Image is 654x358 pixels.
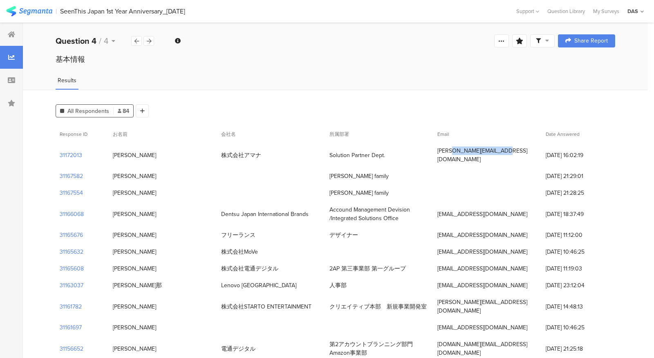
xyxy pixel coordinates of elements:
[113,189,156,197] div: [PERSON_NAME]
[221,151,261,160] div: 株式会社アマナ
[113,231,156,239] div: [PERSON_NAME]
[329,189,389,197] div: [PERSON_NAME] family
[56,54,615,65] div: 基本情報
[67,107,109,115] span: All Respondents
[546,210,611,218] span: [DATE] 18:37:49
[113,302,156,311] div: [PERSON_NAME]
[221,281,296,290] div: Lenovo [GEOGRAPHIC_DATA]
[60,323,82,332] section: 31161697
[437,264,527,273] div: [EMAIL_ADDRESS][DOMAIN_NAME]
[546,264,611,273] span: [DATE] 11:19:03
[543,7,589,15] a: Question Library
[329,205,430,223] div: Accound Management Devision /Integrated Solutions Office
[546,302,611,311] span: [DATE] 14:48:13
[329,131,349,138] span: 所属部署
[60,302,82,311] section: 31161782
[329,172,389,180] div: [PERSON_NAME] family
[546,344,611,353] span: [DATE] 21:25:18
[60,7,185,15] div: SeenThis Japan 1st Year Anniversary_[DATE]
[60,151,82,160] section: 31172013
[60,172,83,180] section: 31167582
[546,172,611,180] span: [DATE] 21:29:01
[113,131,128,138] span: お名前
[546,189,611,197] span: [DATE] 21:28:25
[221,210,309,218] div: Dentsu Japan International Brands
[104,35,108,47] span: 4
[6,6,52,16] img: segmanta logo
[60,189,83,197] section: 31167554
[113,264,156,273] div: [PERSON_NAME]
[99,35,101,47] span: /
[589,7,623,15] a: My Surveys
[56,7,57,16] div: |
[437,231,527,239] div: [EMAIL_ADDRESS][DOMAIN_NAME]
[113,281,162,290] div: [PERSON_NAME]那
[60,248,83,256] section: 31165632
[60,344,83,353] section: 31156652
[60,131,87,138] span: Response ID
[60,281,83,290] section: 31163037
[546,231,611,239] span: [DATE] 11:12:00
[546,248,611,256] span: [DATE] 10:46:25
[58,76,76,85] span: Results
[221,131,236,138] span: 会社名
[437,210,527,218] div: [EMAIL_ADDRESS][DOMAIN_NAME]
[113,210,156,218] div: [PERSON_NAME]
[546,131,580,138] span: Date Answered
[221,264,278,273] div: 株式会社電通デジタル
[516,5,539,18] div: Support
[329,281,347,290] div: 人事部
[546,323,611,332] span: [DATE] 10:46:25
[221,248,258,256] div: 株式会社MoVe
[329,264,406,273] div: 2AP 第三事業部 第一グループ
[113,323,156,332] div: [PERSON_NAME]
[221,231,255,239] div: フリーランス
[437,131,449,138] span: Email
[329,302,427,311] div: クリエイティブ本部 新規事業開発室
[118,107,129,115] span: 84
[437,323,527,332] div: [EMAIL_ADDRESS][DOMAIN_NAME]
[627,7,638,15] div: DAS
[546,281,611,290] span: [DATE] 23:12:04
[60,264,84,273] section: 31165608
[113,344,156,353] div: [PERSON_NAME]
[113,172,156,180] div: [PERSON_NAME]
[60,231,83,239] section: 31165676
[437,298,538,315] div: [PERSON_NAME][EMAIL_ADDRESS][DOMAIN_NAME]
[329,231,358,239] div: デザイナー
[329,340,430,357] div: 第2アカウントプランニング部門 Amazon事業部
[221,302,311,311] div: 株式会社STARTO ENTERTAINMENT
[56,35,96,47] b: Question 4
[329,151,385,160] div: Solution Partner Dept.
[574,38,608,44] span: Share Report
[437,281,527,290] div: [EMAIL_ADDRESS][DOMAIN_NAME]
[437,146,538,164] div: [PERSON_NAME][EMAIL_ADDRESS][DOMAIN_NAME]
[546,151,611,160] span: [DATE] 16:02:19
[60,210,84,218] section: 31166068
[113,151,156,160] div: [PERSON_NAME]
[437,340,538,357] div: [DOMAIN_NAME][EMAIL_ADDRESS][DOMAIN_NAME]
[437,248,527,256] div: [EMAIL_ADDRESS][DOMAIN_NAME]
[221,344,255,353] div: 電通デジタル
[113,248,156,256] div: [PERSON_NAME]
